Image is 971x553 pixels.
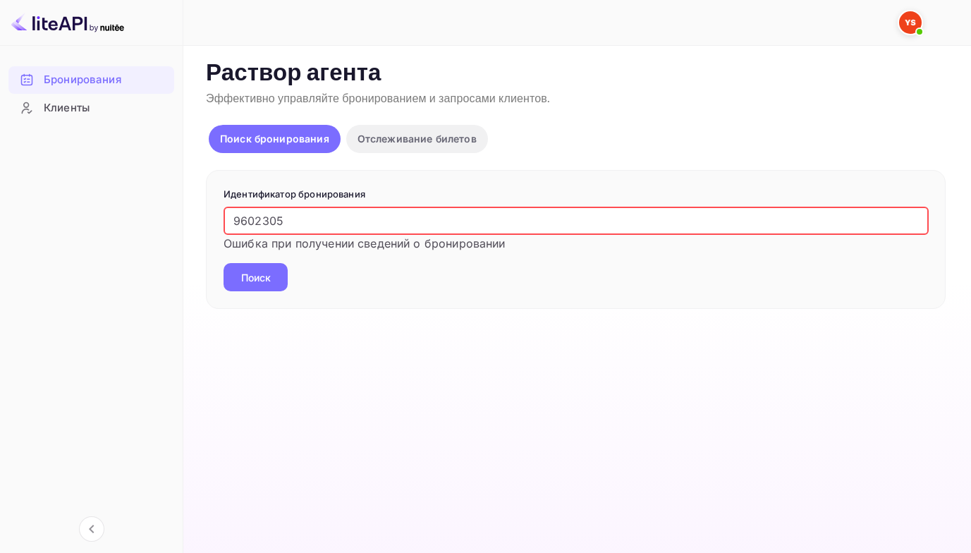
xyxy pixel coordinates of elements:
img: Служба Поддержки Яндекса [899,11,922,34]
ya-tr-span: Идентификатор бронирования [224,188,365,200]
button: Свернуть навигацию [79,516,104,542]
ya-tr-span: Отслеживание билетов [358,133,477,145]
img: Логотип LiteAPI [11,11,124,34]
div: Бронирования [8,66,174,94]
a: Клиенты [8,95,174,121]
a: Бронирования [8,66,174,92]
ya-tr-span: Клиенты [44,100,90,116]
ya-tr-span: Поиск [241,270,271,285]
div: Клиенты [8,95,174,122]
input: Введите идентификатор бронирования (например, 63782194) [224,207,929,235]
ya-tr-span: Ошибка при получении сведений о бронировании [224,236,506,250]
ya-tr-span: Эффективно управляйте бронированием и запросами клиентов. [206,92,550,107]
ya-tr-span: Бронирования [44,72,121,88]
ya-tr-span: Поиск бронирования [220,133,329,145]
ya-tr-span: Раствор агента [206,59,381,89]
button: Поиск [224,263,288,291]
